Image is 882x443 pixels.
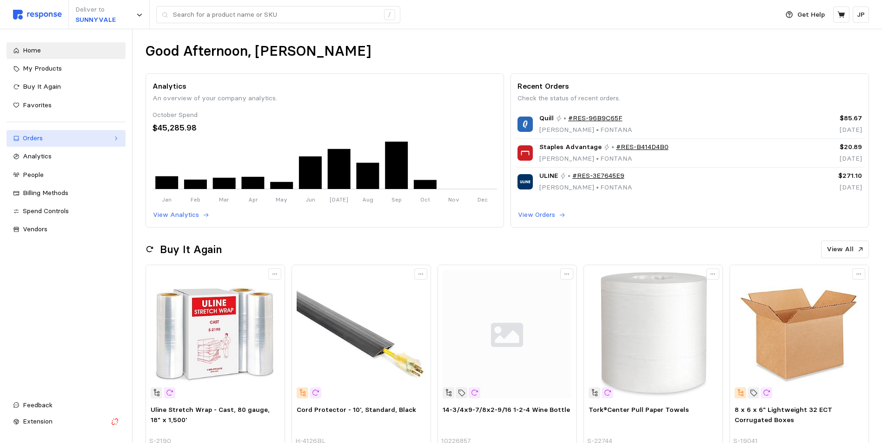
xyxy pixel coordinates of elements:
button: View Orders [517,209,566,221]
a: Home [7,42,126,59]
p: $85.67 [781,113,862,124]
tspan: Jun [305,196,315,203]
span: Spend Controls [23,207,69,215]
p: [PERSON_NAME] FONTANA [539,154,669,164]
span: Cord Protector - 10', Standard, Black [297,405,416,414]
p: Deliver to [75,5,116,15]
span: Staples Advantage [539,142,602,152]
span: • [594,154,600,163]
img: svg%3e [13,10,62,20]
p: JP [857,10,865,20]
tspan: [DATE] [330,196,348,203]
img: H-4126BL [297,270,425,398]
tspan: Dec [477,196,488,203]
span: People [23,170,44,179]
p: • [611,142,614,152]
span: 8 x 6 x 6" Lightweight 32 ECT Corrugated Boxes [735,405,832,424]
tspan: Mar [219,196,229,203]
a: Billing Methods [7,185,126,202]
div: $45,285.98 [153,122,497,134]
a: #RES-3E7645E9 [572,171,624,181]
p: [PERSON_NAME] FONTANA [539,125,632,135]
span: My Products [23,64,62,72]
span: Uline Stretch Wrap - Cast, 80 gauge, 18" x 1,500' [151,405,270,424]
a: Analytics [7,148,126,165]
p: Get Help [797,10,825,20]
tspan: Nov [448,196,459,203]
span: Extension [23,417,53,425]
div: Orders [23,133,109,143]
p: [DATE] [781,154,862,164]
span: Home [23,46,41,54]
span: 14-3/4x9-7/8x2-9/16 1-2-4 Wine Bottle [443,405,570,414]
button: JP [853,7,869,23]
tspan: Oct [420,196,430,203]
p: [DATE] [781,125,862,135]
img: S-22744 [589,270,717,398]
span: Favorites [23,101,52,109]
a: My Products [7,60,126,77]
a: #RES-B414D4B0 [616,142,669,152]
p: $20.89 [781,142,862,152]
input: Search for a product name or SKU [173,7,379,23]
span: • [594,183,600,191]
a: #RES-96B9C65F [568,113,623,124]
p: • [568,171,570,181]
span: Analytics [23,152,52,160]
h2: Buy It Again [160,242,222,257]
div: / [384,9,395,20]
p: View Analytics [153,210,199,220]
span: Buy It Again [23,82,61,91]
p: View All [827,244,854,254]
a: People [7,167,126,183]
span: Tork®Center Pull Paper Towels [589,405,689,414]
a: Vendors [7,221,126,238]
p: Analytics [153,80,497,92]
img: ULINE [517,174,533,189]
tspan: Sep [391,196,401,203]
tspan: May [276,196,287,203]
p: $271.10 [781,171,862,181]
h1: Good Afternoon, [PERSON_NAME] [146,42,371,60]
span: • [594,125,600,134]
button: View All [821,241,869,258]
img: Staples Advantage [517,145,533,161]
img: svg%3e [443,270,571,398]
span: ULINE [539,171,558,181]
a: Favorites [7,97,126,114]
p: [PERSON_NAME] FONTANA [539,182,632,193]
span: Quill [539,113,554,124]
p: [DATE] [781,182,862,193]
p: Check the status of recent orders. [517,93,862,104]
tspan: Aug [362,196,373,203]
img: S-2190 [151,270,279,398]
tspan: Jan [162,196,172,203]
p: Recent Orders [517,80,862,92]
button: Get Help [780,6,830,24]
a: Buy It Again [7,78,126,95]
span: Feedback [23,401,53,409]
p: An overview of your company analytics. [153,93,497,104]
button: Extension [7,413,126,430]
p: • [564,113,566,124]
img: S-19041 [735,270,863,398]
span: Billing Methods [23,189,68,197]
button: Feedback [7,397,126,414]
a: Spend Controls [7,203,126,220]
tspan: Feb [191,196,200,203]
img: Quill [517,117,533,132]
button: View Analytics [153,209,210,221]
span: Vendors [23,225,47,233]
div: October Spend [153,110,497,120]
a: Orders [7,130,126,147]
p: View Orders [518,210,555,220]
tspan: Apr [248,196,258,203]
p: SUNNYVALE [75,15,116,25]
